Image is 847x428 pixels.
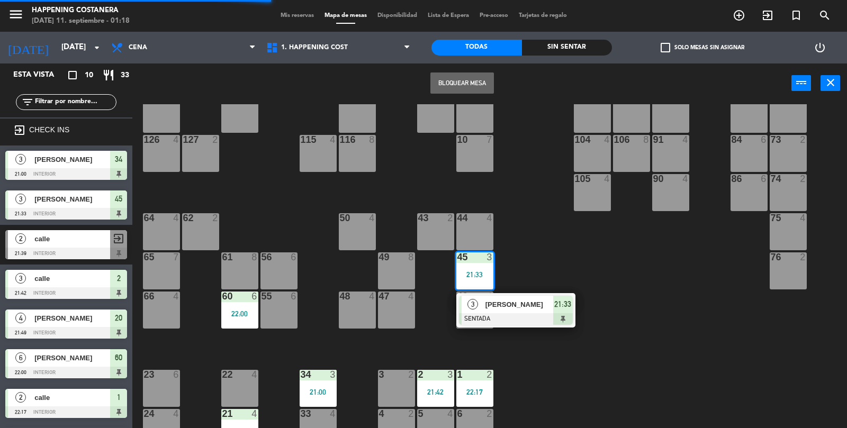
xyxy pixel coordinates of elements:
[447,370,454,379] div: 3
[486,292,493,301] div: 4
[761,96,767,105] div: 6
[21,96,34,108] i: filter_list
[457,252,458,262] div: 45
[32,5,130,16] div: Happening Costanera
[408,409,415,418] div: 2
[379,292,380,301] div: 47
[251,370,258,379] div: 4
[8,6,24,26] button: menu
[800,174,806,184] div: 2
[121,69,129,81] span: 33
[5,69,76,81] div: Esta vista
[85,69,93,81] span: 10
[281,44,348,51] span: 1. HAPPENING COST
[34,96,116,108] input: Filtrar por nombre...
[222,252,223,262] div: 61
[15,352,26,363] span: 6
[474,13,513,19] span: Pre-acceso
[115,312,122,324] span: 20
[34,392,110,403] span: calle
[183,135,184,144] div: 127
[379,409,380,418] div: 4
[34,194,110,205] span: [PERSON_NAME]
[13,124,26,136] i: exit_to_app
[251,252,258,262] div: 8
[604,96,610,105] div: 2
[173,292,179,301] div: 4
[418,96,419,105] div: 17
[643,135,650,144] div: 8
[102,69,115,81] i: restaurant
[369,213,375,223] div: 4
[486,213,493,223] div: 4
[129,44,147,51] span: Cena
[818,9,831,22] i: search
[800,96,806,105] div: 2
[300,388,337,396] div: 21:00
[319,13,372,19] span: Mapa de mesas
[144,252,145,262] div: 65
[418,409,419,418] div: 5
[457,370,458,379] div: 1
[29,125,69,134] label: CHECK INS
[456,271,493,278] div: 21:33
[408,292,415,301] div: 4
[291,252,297,262] div: 6
[791,75,811,91] button: power_input
[15,154,26,165] span: 3
[222,409,223,418] div: 21
[682,135,689,144] div: 4
[486,135,493,144] div: 7
[173,252,179,262] div: 7
[173,96,179,105] div: 6
[761,174,767,184] div: 6
[15,194,26,204] span: 3
[447,409,454,418] div: 4
[117,272,121,285] span: 2
[173,409,179,418] div: 4
[418,213,419,223] div: 43
[91,41,103,54] i: arrow_drop_down
[8,6,24,22] i: menu
[222,292,223,301] div: 60
[661,43,670,52] span: check_box_outline_blank
[800,252,806,262] div: 2
[34,233,110,244] span: calle
[144,370,145,379] div: 23
[379,370,380,379] div: 3
[275,13,319,19] span: Mis reservas
[422,13,474,19] span: Lista de Espera
[457,135,458,144] div: 10
[212,135,219,144] div: 2
[485,299,553,310] span: [PERSON_NAME]
[34,273,110,284] span: calle
[486,370,493,379] div: 2
[682,174,689,184] div: 4
[32,16,130,26] div: [DATE] 11. septiembre - 01:18
[66,69,79,81] i: crop_square
[15,273,26,284] span: 3
[173,213,179,223] div: 4
[173,370,179,379] div: 6
[144,292,145,301] div: 66
[418,370,419,379] div: 2
[653,135,654,144] div: 91
[653,174,654,184] div: 90
[34,154,110,165] span: [PERSON_NAME]
[15,233,26,244] span: 2
[112,232,125,245] span: exit_to_app
[222,370,223,379] div: 22
[34,352,110,363] span: [PERSON_NAME]
[330,409,336,418] div: 4
[800,135,806,144] div: 2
